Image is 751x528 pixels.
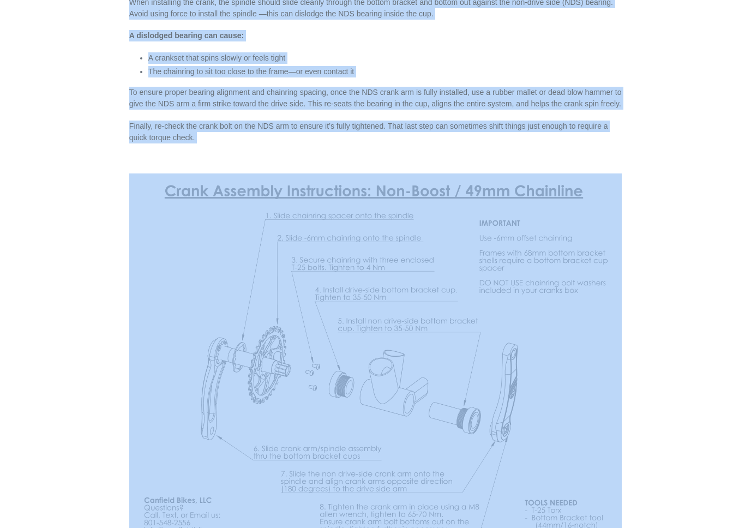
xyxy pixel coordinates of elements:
[148,52,622,64] li: A crankset that spins slowly or feels tight
[129,31,244,40] strong: A dislodged bearing can cause:
[129,121,622,143] p: Finally, re-check the crank bolt on the NDS arm to ensure it’s fully tightened. That last step ca...
[148,66,622,77] li: The chainring to sit too close to the frame—or even contact it
[129,87,622,110] p: To ensure proper bearing alignment and chainring spacing, once the NDS crank arm is fully install...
